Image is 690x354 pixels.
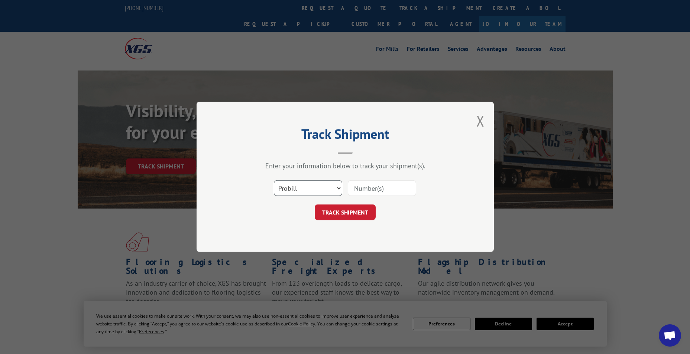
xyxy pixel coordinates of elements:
div: Enter your information below to track your shipment(s). [234,162,457,170]
button: Close modal [476,111,485,131]
button: TRACK SHIPMENT [315,205,376,220]
a: Open chat [659,324,681,347]
input: Number(s) [348,181,416,196]
h2: Track Shipment [234,129,457,143]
